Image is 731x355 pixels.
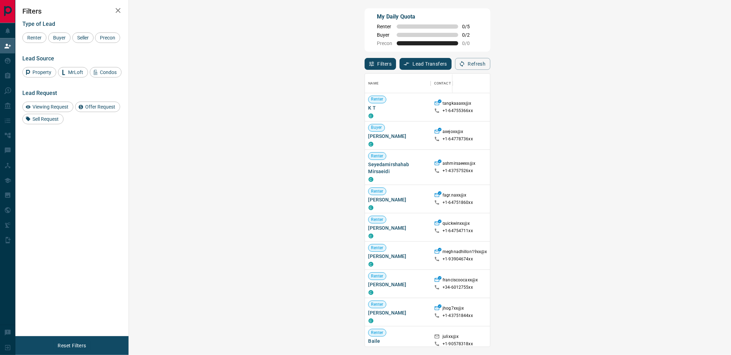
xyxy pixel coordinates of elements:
span: [PERSON_NAME] [368,224,427,231]
div: Property [22,67,56,77]
span: Viewing Request [30,104,71,110]
button: Lead Transfers [400,58,452,70]
button: Refresh [455,58,490,70]
div: condos.ca [368,205,373,210]
div: condos.ca [368,177,373,182]
span: Renter [368,273,386,279]
span: Renter [368,217,386,223]
p: +1- 43757526xx [443,168,473,174]
div: condos.ca [368,262,373,267]
span: Buyer [51,35,68,40]
span: [PERSON_NAME] [368,253,427,260]
span: [PERSON_NAME] [368,281,427,288]
div: Buyer [48,32,71,43]
span: Lead Source [22,55,54,62]
span: Seller [75,35,91,40]
span: Baile [368,338,427,345]
p: axejoxx@x [443,129,463,136]
span: 0 / 5 [462,24,478,29]
p: +1- 43751844xx [443,313,473,319]
p: franciscoocaxx@x [443,277,478,284]
span: K T [368,104,427,111]
span: Type of Lead [22,21,55,27]
span: [PERSON_NAME] [368,133,427,140]
div: Name [368,74,379,93]
span: Condos [97,69,119,75]
span: Lead Request [22,90,57,96]
div: condos.ca [368,290,373,295]
div: condos.ca [368,142,373,147]
span: 0 / 0 [462,40,478,46]
div: Precon [95,32,120,43]
span: Sell Request [30,116,61,122]
p: meghnadhillon19xx@x [443,249,487,256]
span: [PERSON_NAME] [368,196,427,203]
span: Renter [368,302,386,308]
button: Filters [365,58,396,70]
p: +1- 64754711xx [443,228,473,234]
p: tangkaaaxx@x [443,101,472,108]
p: fagr.naxx@x [443,192,466,200]
span: Offer Request [83,104,118,110]
span: Precon [97,35,118,40]
p: +1- 64751860xx [443,200,473,206]
span: Renter [25,35,44,40]
span: MrLoft [66,69,86,75]
span: [PERSON_NAME] [368,309,427,316]
div: condos.ca [368,113,373,118]
p: +1- 90578318xx [443,341,473,347]
p: julixx@x [443,334,459,341]
span: Renter [368,330,386,336]
h2: Filters [22,7,122,15]
div: MrLoft [58,67,88,77]
p: My Daily Quota [377,13,478,21]
span: Renter [368,188,386,194]
span: Buyer [377,32,393,38]
span: Renter [368,153,386,159]
div: condos.ca [368,318,373,323]
div: Contact [434,74,451,93]
span: Seyedamirshahab Mirsaeidi [368,161,427,175]
p: +1- 64778736xx [443,136,473,142]
span: Property [30,69,54,75]
div: Sell Request [22,114,64,124]
div: condos.ca [368,234,373,238]
div: Seller [72,32,94,43]
div: Condos [90,67,122,77]
span: Renter [368,96,386,102]
div: Offer Request [75,102,120,112]
span: Renter [377,24,393,29]
div: Renter [22,32,46,43]
p: jhog7xx@x [443,305,464,313]
span: 0 / 2 [462,32,478,38]
div: Viewing Request [22,102,73,112]
button: Reset Filters [53,340,90,352]
p: +34- 6012755xx [443,284,473,290]
span: Buyer [368,125,385,131]
p: +1- 64755366xx [443,108,473,114]
p: quickwinxx@x [443,221,470,228]
p: +1- 93904674xx [443,256,473,262]
p: ashmirsaeexx@x [443,161,475,168]
span: Precon [377,40,393,46]
span: Renter [368,245,386,251]
div: Name [365,74,431,93]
